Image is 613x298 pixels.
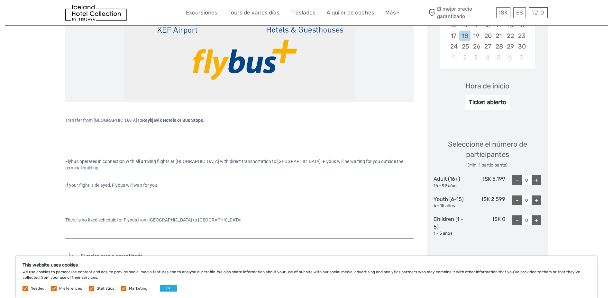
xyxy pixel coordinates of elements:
[434,230,470,237] div: 1 - 5 años
[482,31,493,41] div: Choose jueves, 20 de noviembre de 2025
[465,81,509,91] div: Hora de inicio
[499,9,508,16] span: ISK
[160,285,177,292] button: OK
[504,52,516,63] div: Choose sábado, 6 de diciembre de 2025
[74,10,82,18] button: Open LiveChat chat widget
[385,8,399,17] a: Más
[513,7,526,18] div: ES
[81,253,143,259] span: El mejor precio garantizado
[448,41,459,52] div: Choose lunes, 24 de noviembre de 2025
[539,9,545,16] span: 0
[434,175,470,189] div: Adult (16+)
[512,195,522,205] div: -
[203,118,204,123] span: .
[434,195,470,209] div: Youth (6-15)
[65,159,404,170] span: Flybus operates in connection with all arriving flights at [GEOGRAPHIC_DATA] with direct transpor...
[65,118,203,123] span: Transfer from [GEOGRAPHIC_DATA] to
[470,195,506,209] div: ISK 2,599
[9,11,73,16] p: We're away right now. Please check back later!
[65,217,243,222] span: There is no fixed schedule for Flybus from [GEOGRAPHIC_DATA] to [GEOGRAPHIC_DATA].
[482,41,493,52] div: Choose jueves, 27 de noviembre de 2025
[129,286,147,291] label: Marketing
[459,41,471,52] div: Choose martes, 25 de noviembre de 2025
[532,195,541,205] div: +
[516,41,527,52] div: Choose domingo, 30 de noviembre de 2025
[228,8,279,17] a: Tours de varios días
[97,286,114,291] label: Statistics
[493,31,504,41] div: Choose viernes, 21 de noviembre de 2025
[448,52,459,63] div: Choose lunes, 1 de diciembre de 2025
[434,215,470,237] div: Children (1 - 5)
[482,52,493,63] div: Choose jueves, 4 de diciembre de 2025
[512,175,522,185] div: -
[459,31,471,41] div: Choose martes, 18 de noviembre de 2025
[186,8,217,17] a: Excursiones
[434,139,541,168] div: Seleccione el número de participantes
[471,41,482,52] div: Choose miércoles, 26 de noviembre de 2025
[23,262,590,268] h5: This website uses cookies
[290,8,316,17] a: Traslados
[448,31,459,41] div: Choose lunes, 17 de noviembre de 2025
[16,256,597,298] div: We use cookies to personalise content and ads, to provide social media features and to analyse ou...
[470,215,506,237] div: ISK 0
[532,215,541,225] div: +
[504,41,516,52] div: Choose sábado, 29 de noviembre de 2025
[516,52,527,63] div: Choose domingo, 7 de diciembre de 2025
[142,118,203,123] strong: Reykjavik Hotels or Bus Stops
[31,286,44,291] label: Needed
[59,286,82,291] label: Preferences
[434,183,470,189] div: 16 - 99 años
[326,8,374,17] a: Alquiler de coches
[65,5,127,21] img: 1844-aee08c21-73b1-41f0-80d1-75466d7068a3_logo_small.jpg
[434,162,541,168] div: (Min. 1 participante)
[65,183,159,188] span: If your flight is delayed, Flybus will wait for you.
[493,52,504,63] div: Choose viernes, 5 de diciembre de 2025
[512,215,522,225] div: -
[532,175,541,185] div: +
[504,31,516,41] div: Choose sábado, 22 de noviembre de 2025
[427,5,495,20] span: El mejor precio garantizado
[465,95,510,110] div: Ticket abierto
[471,52,482,63] div: Choose miércoles, 3 de diciembre de 2025
[470,175,506,189] div: ISK 5,199
[471,31,482,41] div: Choose miércoles, 19 de noviembre de 2025
[493,41,504,52] div: Choose viernes, 28 de noviembre de 2025
[516,31,527,41] div: Choose domingo, 23 de noviembre de 2025
[434,203,470,209] div: 6 - 15 años
[459,52,471,63] div: Choose martes, 2 de diciembre de 2025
